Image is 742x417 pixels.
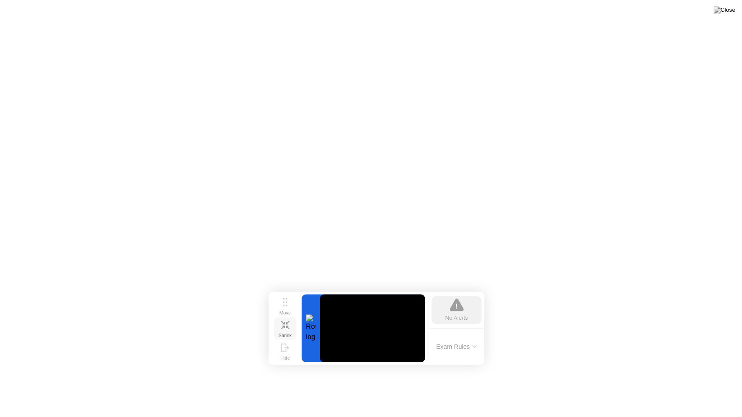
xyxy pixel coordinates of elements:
[279,310,291,315] div: Move
[280,355,290,361] div: Hide
[434,343,480,351] button: Exam Rules
[714,7,735,13] img: Close
[279,333,292,338] div: Shrink
[274,295,296,317] button: Move
[274,317,296,340] button: Shrink
[274,340,296,362] button: Hide
[446,314,468,322] div: No Alerts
